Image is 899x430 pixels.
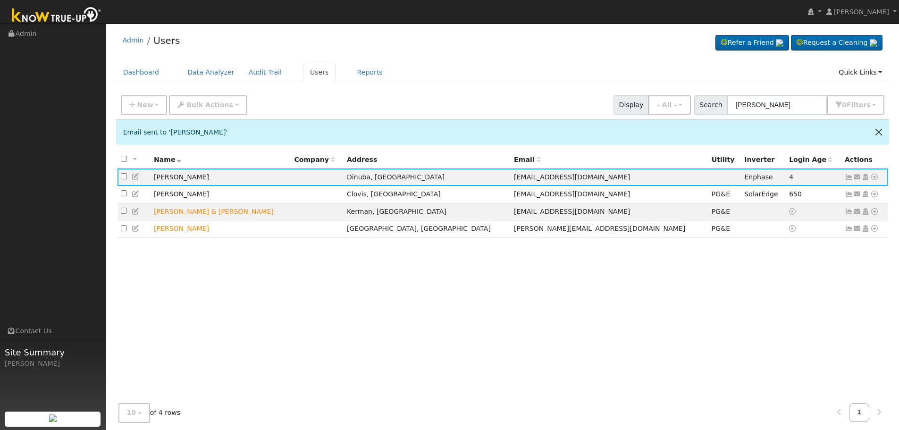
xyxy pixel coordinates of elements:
[832,64,889,81] a: Quick Links
[118,404,150,423] button: 10
[514,156,540,163] span: Email
[744,190,778,198] span: SolarEdge
[153,35,180,46] a: Users
[789,190,802,198] span: 11/03/2023 10:24:30 AM
[866,101,870,109] span: s
[514,190,630,198] span: [EMAIL_ADDRESS][DOMAIN_NAME]
[861,225,870,232] a: Login As
[49,414,57,422] img: retrieve
[242,64,289,81] a: Audit Trail
[344,186,511,203] td: Clovis, [GEOGRAPHIC_DATA]
[853,172,862,182] a: antportillo2017@icloud.com
[869,120,889,143] button: Close
[744,155,782,165] div: Inverter
[180,64,242,81] a: Data Analyzer
[849,404,870,422] a: 1
[845,190,853,198] a: Show Graph
[712,208,730,215] span: PG&E
[132,190,140,198] a: Edit User
[127,409,136,417] span: 10
[727,95,827,115] input: Search
[712,190,730,198] span: PG&E
[151,203,291,220] td: Lead
[861,173,870,181] a: Login As
[712,225,730,232] span: PG&E
[712,155,738,165] div: Utility
[137,101,153,109] span: New
[845,225,853,232] a: Show Graph
[116,64,167,81] a: Dashboard
[344,169,511,186] td: Dinuba, [GEOGRAPHIC_DATA]
[834,8,889,16] span: [PERSON_NAME]
[132,208,140,215] a: Edit User
[347,155,507,165] div: Address
[853,224,862,234] a: Sally@email.com
[151,220,291,238] td: Lead
[861,190,870,198] a: Login As
[118,404,181,423] span: of 4 rows
[123,36,144,44] a: Admin
[870,172,879,182] a: Other actions
[694,95,728,115] span: Search
[154,156,182,163] span: Name
[870,207,879,217] a: Other actions
[845,173,853,181] a: Show Graph
[151,186,291,203] td: [PERSON_NAME]
[845,155,884,165] div: Actions
[121,95,168,115] button: New
[870,189,879,199] a: Other actions
[715,35,789,51] a: Refer a Friend
[132,225,140,232] a: Edit User
[861,208,870,215] a: Login As
[776,39,783,47] img: retrieve
[744,173,773,181] span: Enphase
[853,189,862,199] a: portillodavid780@gmail.com
[350,64,390,81] a: Reports
[613,95,649,115] span: Display
[132,173,140,180] a: Edit User
[514,225,685,232] span: [PERSON_NAME][EMAIL_ADDRESS][DOMAIN_NAME]
[870,224,879,234] a: Other actions
[853,207,862,217] a: urias232000@yahoo.com
[648,95,691,115] button: - All -
[791,35,882,51] a: Request a Cleaning
[5,346,101,359] span: Site Summary
[169,95,247,115] button: Bulk Actions
[303,64,336,81] a: Users
[186,101,233,109] span: Bulk Actions
[151,169,291,186] td: [PERSON_NAME]
[847,101,871,109] span: Filter
[294,156,335,163] span: Company name
[789,208,798,215] a: No login access
[789,173,793,181] span: 08/10/2025 10:36:50 PM
[514,208,630,215] span: [EMAIL_ADDRESS][DOMAIN_NAME]
[789,156,832,163] span: Days since last login
[870,39,877,47] img: retrieve
[123,128,228,136] span: Email sent to '[PERSON_NAME]'
[5,359,101,369] div: [PERSON_NAME]
[344,220,511,238] td: [GEOGRAPHIC_DATA], [GEOGRAPHIC_DATA]
[7,5,106,26] img: Know True-Up
[789,225,798,232] a: No login access
[344,203,511,220] td: Kerman, [GEOGRAPHIC_DATA]
[827,95,884,115] button: 0Filters
[514,173,630,181] span: [EMAIL_ADDRESS][DOMAIN_NAME]
[845,208,853,215] a: Show Graph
